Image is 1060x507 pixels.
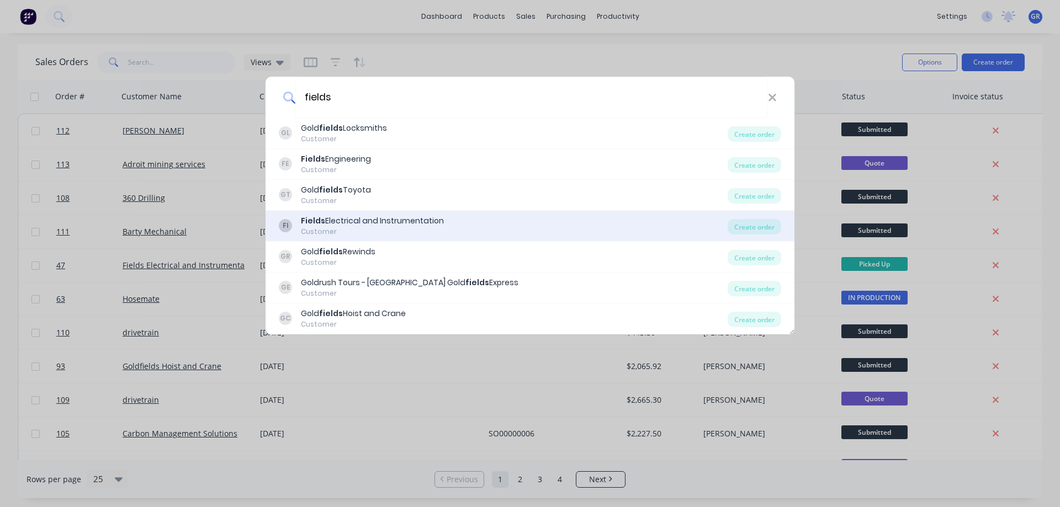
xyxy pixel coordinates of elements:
[279,188,292,201] div: GT
[301,277,518,289] div: Goldrush Tours - [GEOGRAPHIC_DATA] Gold Express
[301,122,387,134] div: Gold Locksmiths
[728,312,781,327] div: Create order
[301,153,325,164] b: Fields
[301,134,387,144] div: Customer
[301,165,371,175] div: Customer
[295,77,768,118] input: Enter a customer name to create a new order...
[319,308,343,319] b: fields
[319,122,343,134] b: fields
[301,215,444,227] div: Electrical and Instrumentation
[301,319,406,329] div: Customer
[728,250,781,265] div: Create order
[301,308,406,319] div: Gold Hoist and Crane
[301,184,371,196] div: Gold Toyota
[728,157,781,173] div: Create order
[301,289,518,298] div: Customer
[301,246,375,258] div: Gold Rewinds
[301,196,371,206] div: Customer
[301,215,325,226] b: Fields
[465,277,489,288] b: fields
[319,246,343,257] b: fields
[279,250,292,263] div: GR
[319,184,343,195] b: fields
[279,219,292,232] div: FI
[301,153,371,165] div: Engineering
[728,281,781,296] div: Create order
[279,312,292,325] div: GC
[279,281,292,294] div: GE
[728,219,781,234] div: Create order
[301,258,375,268] div: Customer
[279,157,292,170] div: FE
[728,126,781,142] div: Create order
[279,126,292,140] div: GL
[728,188,781,204] div: Create order
[301,227,444,237] div: Customer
